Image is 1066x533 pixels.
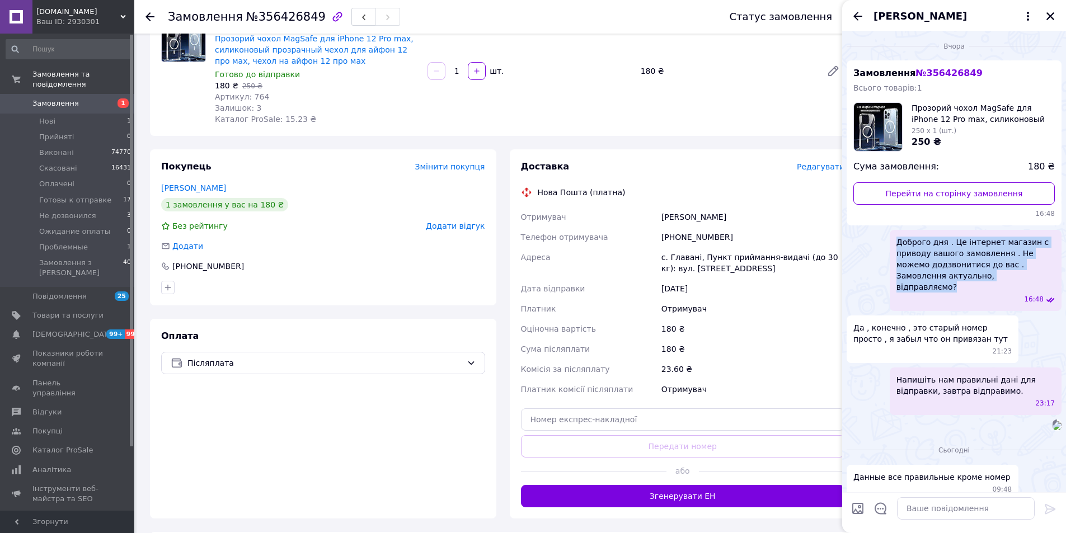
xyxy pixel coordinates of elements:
[127,132,131,142] span: 0
[32,98,79,109] span: Замовлення
[896,237,1055,293] span: Доброго дня . Це інтернет магазин с приводу вашого замовлення . Не можемо додзвонитися до вас . З...
[39,148,74,158] span: Виконані
[797,162,844,171] span: Редагувати
[415,162,485,171] span: Змінити покупця
[39,227,110,237] span: Ожидание оплаты
[161,161,212,172] span: Покупець
[127,116,131,126] span: 1
[39,132,74,142] span: Прийняті
[115,291,129,301] span: 25
[215,70,300,79] span: Готово до відправки
[521,408,845,431] input: Номер експрес-накладної
[535,187,628,198] div: Нова Пошта (платна)
[874,9,1035,23] button: [PERSON_NAME]
[939,42,969,51] span: Вчора
[32,407,62,417] span: Відгуки
[851,10,865,23] button: Назад
[32,484,104,504] span: Інструменти веб-майстра та SEO
[215,103,262,112] span: Залишок: 3
[32,465,71,475] span: Аналітика
[123,258,131,278] span: 40
[215,34,414,65] a: Прозорий чохол MagSafe для iPhone 12 Pro max, силиконовый прозрачный чехол для айфон 12 про мах, ...
[853,83,922,92] span: Всього товарів: 1
[521,485,845,507] button: Згенерувати ЕН
[1053,421,1062,430] img: c357ea5a-1045-4b91-b872-279d6a19c31a_w500_h500
[127,211,131,221] span: 3
[145,11,154,22] div: Повернутися назад
[242,82,262,90] span: 250 ₴
[521,365,610,374] span: Комісія за післяплату
[487,65,505,77] div: шт.
[659,227,847,247] div: [PHONE_NUMBER]
[168,10,243,23] span: Замовлення
[32,445,93,455] span: Каталог ProSale
[125,329,143,339] span: 99+
[874,9,967,23] span: [PERSON_NAME]
[39,163,77,173] span: Скасовані
[32,69,134,89] span: Замовлення та повідомлення
[521,345,590,353] span: Сума післяплати
[521,284,585,293] span: Дата відправки
[521,233,608,242] span: Телефон отримувача
[161,331,199,341] span: Оплата
[39,116,55,126] span: Нові
[39,258,123,278] span: Замовлення з [PERSON_NAME]
[729,11,832,22] div: Статус замовлення
[521,161,570,172] span: Доставка
[659,319,847,339] div: 180 ₴
[659,359,847,379] div: 23.60 ₴
[111,148,131,158] span: 74770
[659,299,847,319] div: Отримувач
[1035,399,1055,408] span: 23:17 11.08.2025
[853,68,983,78] span: Замовлення
[993,347,1012,356] span: 21:23 11.08.2025
[32,310,104,320] span: Товари та послуги
[1028,161,1055,173] span: 180 ₴
[853,161,939,173] span: Сума замовлення:
[32,291,87,301] span: Повідомлення
[32,378,104,398] span: Панель управління
[32,348,104,369] span: Показники роботи компанії
[215,115,316,124] span: Каталог ProSale: 15.23 ₴
[912,127,956,135] span: 250 x 1 (шт.)
[39,242,88,252] span: Проблемные
[161,198,288,211] div: 1 замовлення у вас на 180 ₴
[912,136,941,147] span: 250 ₴
[32,329,115,339] span: [DEMOGRAPHIC_DATA]
[659,247,847,279] div: с. Главані, Пункт приймання-видачі (до 30 кг): вул. [STREET_ADDRESS]
[915,68,982,78] span: № 356426849
[934,446,974,455] span: Сьогодні
[847,444,1062,455] div: 12.08.2025
[123,195,131,205] span: 17
[215,92,269,101] span: Артикул: 764
[993,485,1012,494] span: 09:48 12.08.2025
[118,98,129,108] span: 1
[161,183,226,192] a: [PERSON_NAME]
[822,60,844,82] a: Редагувати
[659,279,847,299] div: [DATE]
[853,471,1011,483] span: Данные все правильные кроме номер
[1044,10,1057,23] button: Закрити
[246,10,326,23] span: №356426849
[32,426,63,436] span: Покупці
[659,207,847,227] div: [PERSON_NAME]
[127,242,131,252] span: 1
[521,213,566,221] span: Отримувач
[111,163,131,173] span: 16431
[6,39,132,59] input: Пошук
[127,227,131,237] span: 0
[636,63,818,79] div: 180 ₴
[521,304,556,313] span: Платник
[896,374,1055,397] span: Напишіть нам правильні дані для відправки, завтра відправимо.
[172,221,228,230] span: Без рейтингу
[36,7,120,17] span: only-beauty.com.ua
[162,18,205,62] img: Прозорий чохол MagSafe для iPhone 12 Pro max, силиконовый прозрачный чехол для айфон 12 про мах, ...
[853,182,1055,205] a: Перейти на сторінку замовлення
[666,465,699,477] span: або
[39,211,96,221] span: Не дозвонился
[39,179,74,189] span: Оплачені
[215,81,238,90] span: 180 ₴
[659,339,847,359] div: 180 ₴
[521,385,633,394] span: Платник комісії післяплати
[912,102,1055,125] span: Прозорий чохол MagSafe для iPhone 12 Pro max, силиконовый прозрачный чехол для айфон 12 про мах, ...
